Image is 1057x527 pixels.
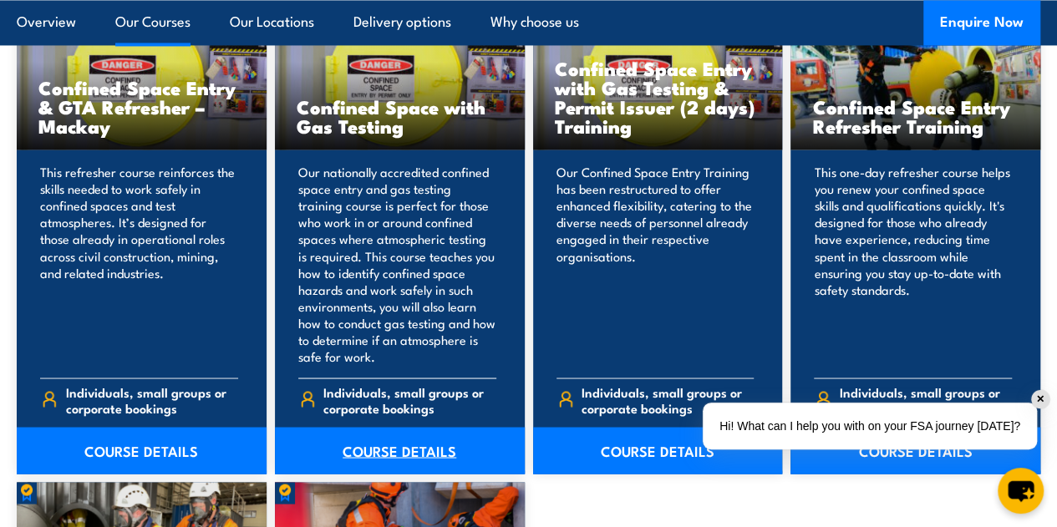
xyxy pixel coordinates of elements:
[17,427,267,474] a: COURSE DETAILS
[703,403,1037,449] div: Hi! What can I help you with on your FSA journey [DATE]?
[38,78,245,135] h3: Confined Space Entry & GTA Refresher – Mackay
[66,383,238,415] span: Individuals, small groups or corporate bookings
[582,383,754,415] span: Individuals, small groups or corporate bookings
[1031,390,1049,408] div: ✕
[556,164,755,364] p: Our Confined Space Entry Training has been restructured to offer enhanced flexibility, catering t...
[297,97,503,135] h3: Confined Space with Gas Testing
[555,58,761,135] h3: Confined Space Entry with Gas Testing & Permit Issuer (2 days) Training
[298,164,496,364] p: Our nationally accredited confined space entry and gas testing training course is perfect for tho...
[275,427,525,474] a: COURSE DETAILS
[40,164,238,364] p: This refresher course reinforces the skills needed to work safely in confined spaces and test atm...
[814,164,1012,364] p: This one-day refresher course helps you renew your confined space skills and qualifications quick...
[998,468,1044,514] button: chat-button
[533,427,783,474] a: COURSE DETAILS
[323,383,495,415] span: Individuals, small groups or corporate bookings
[840,383,1012,415] span: Individuals, small groups or corporate bookings
[812,97,1019,135] h3: Confined Space Entry Refresher Training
